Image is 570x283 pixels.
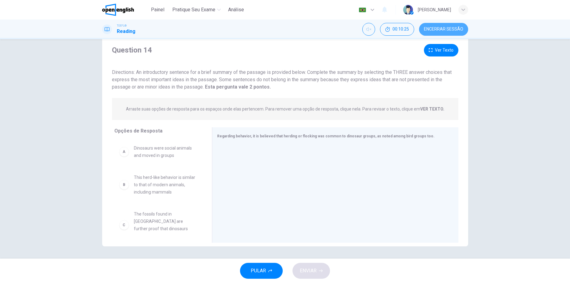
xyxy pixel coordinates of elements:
div: A [119,147,129,157]
span: 00:10:25 [393,27,409,32]
button: 00:10:25 [380,23,414,36]
a: OpenEnglish logo [102,4,148,16]
button: Ver Texto [424,44,458,56]
button: Painel [148,4,167,15]
div: C [119,220,129,230]
div: BThis herd-like behavior is similar to that of modern animals, including mammals [114,169,202,201]
button: Pratique seu exame [170,4,223,15]
div: B [119,180,129,190]
span: This herd-like behavior is similar to that of modern animals, including mammals [134,174,197,196]
span: Directions: An introductory sentence for a brief summary of the passage is provided below. Comple... [112,69,452,90]
strong: Esta pergunta vale 2 pontos. [204,84,271,90]
h4: Question 14 [112,45,152,55]
p: Arraste suas opções de resposta para os espaços onde elas pertencem. Para remover uma opção de re... [126,107,444,111]
span: PULAR [251,267,266,275]
strong: VER TEXTO. [420,107,444,111]
div: ADinosaurs were social animals and moved in groups [114,140,202,164]
img: Profile picture [403,5,413,15]
span: Painel [151,6,164,13]
span: Opções de Resposta [114,128,163,134]
span: TOEFL® [117,24,127,28]
div: Esconder [380,23,414,36]
div: Desilenciar [362,23,375,36]
div: CThe fossils found in [GEOGRAPHIC_DATA] are further proof that dinosaurs moved in groups [114,205,202,245]
div: [PERSON_NAME] [418,6,451,13]
img: pt [359,8,366,12]
span: Análise [228,6,244,13]
button: PULAR [240,263,283,279]
img: OpenEnglish logo [102,4,134,16]
button: Análise [226,4,246,15]
span: Regarding behavior, it is believed that herding or flocking was common to dinosaur groups, as not... [217,134,435,138]
span: Pratique seu exame [172,6,215,13]
span: Dinosaurs were social animals and moved in groups [134,144,197,159]
span: Encerrar Sessão [424,27,463,32]
span: The fossils found in [GEOGRAPHIC_DATA] are further proof that dinosaurs moved in groups [134,210,197,240]
h1: Reading [117,28,135,35]
button: Encerrar Sessão [419,23,468,36]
